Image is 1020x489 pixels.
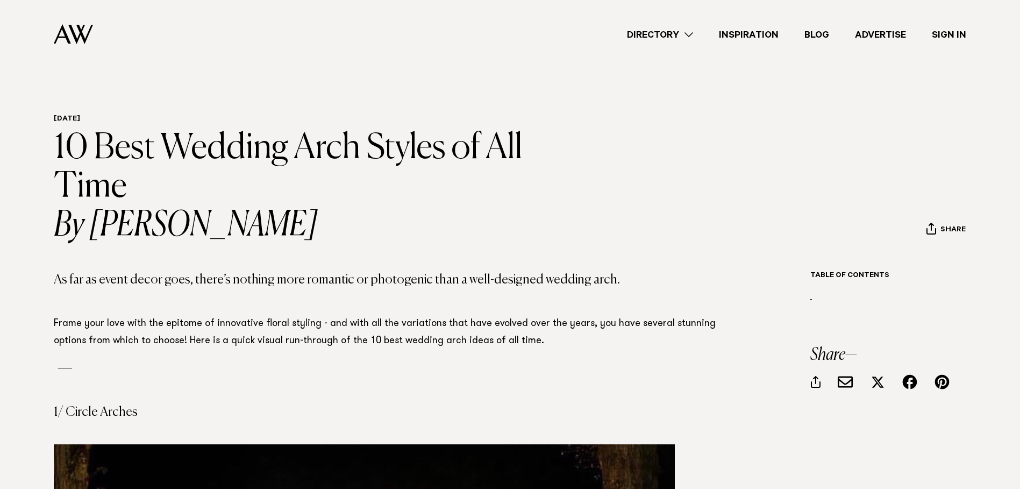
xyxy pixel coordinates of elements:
span: Share [940,225,966,236]
a: Inspiration [706,27,791,42]
a: Directory [614,27,706,42]
p: Frame your love with the epitome of innovative floral styling - and with all the variations that ... [54,315,740,350]
a: Sign In [919,27,979,42]
a: Advertise [842,27,919,42]
img: Auckland Weddings Logo [54,24,93,44]
p: As far as event decor goes, there’s nothing more romantic or photogenic than a well-designed wedd... [54,271,740,289]
i: By [PERSON_NAME] [54,207,551,245]
h6: Table of contents [810,271,966,281]
button: Share [926,222,966,238]
h4: 1/ Circle Arches [54,406,740,419]
h1: 10 Best Wedding Arch Styles of All Time [54,129,551,245]
h3: Share [810,346,966,364]
h6: [DATE] [54,115,551,125]
a: Blog [791,27,842,42]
